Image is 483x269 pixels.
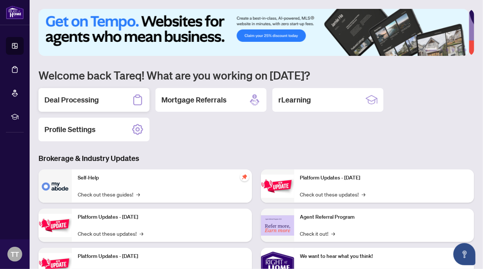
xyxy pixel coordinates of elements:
button: 1 [425,48,437,51]
button: Open asap [453,243,476,265]
h1: Welcome back Tareq! What are you working on [DATE]? [38,68,474,82]
p: Platform Updates - [DATE] [78,213,246,221]
p: Platform Updates - [DATE] [300,174,469,182]
h2: Profile Settings [44,124,95,135]
span: TT [11,249,19,259]
img: Agent Referral Program [261,215,294,236]
p: Self-Help [78,174,246,182]
span: → [332,229,335,238]
img: Self-Help [38,169,72,203]
h2: Deal Processing [44,95,99,105]
p: Platform Updates - [DATE] [78,252,246,260]
span: → [362,190,366,198]
span: → [136,190,140,198]
a: Check out these guides!→ [78,190,140,198]
img: Platform Updates - September 16, 2025 [38,214,72,237]
p: We want to hear what you think! [300,252,469,260]
h3: Brokerage & Industry Updates [38,153,474,164]
a: Check out these updates!→ [78,229,143,238]
p: Agent Referral Program [300,213,469,221]
button: 5 [458,48,461,51]
h2: Mortgage Referrals [161,95,227,105]
button: 4 [452,48,455,51]
button: 6 [464,48,467,51]
a: Check it out!→ [300,229,335,238]
a: Check out these updates!→ [300,190,366,198]
span: → [140,229,143,238]
span: pushpin [240,172,249,181]
img: Slide 0 [38,9,469,56]
button: 3 [446,48,449,51]
button: 2 [440,48,443,51]
img: logo [6,6,24,19]
img: Platform Updates - June 23, 2025 [261,175,294,198]
h2: rLearning [278,95,311,105]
